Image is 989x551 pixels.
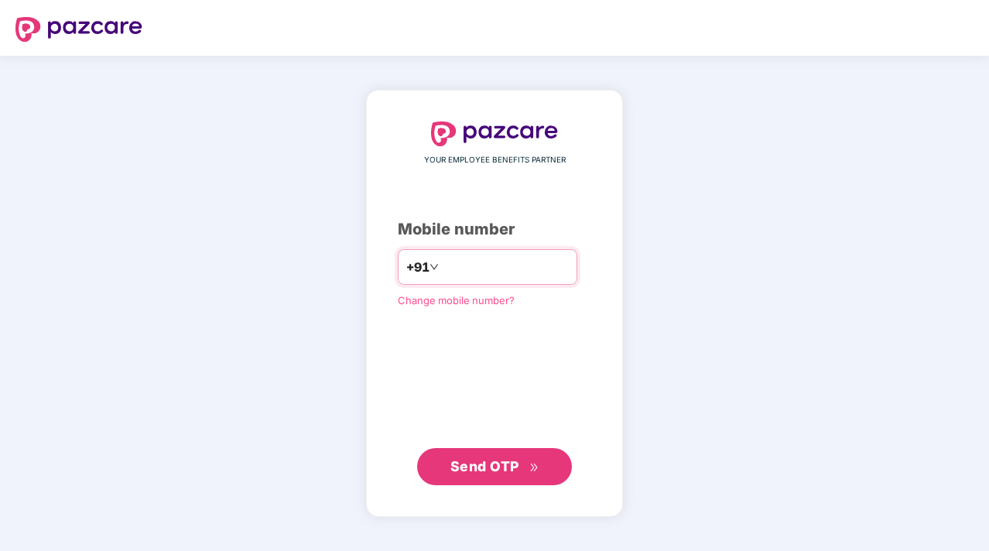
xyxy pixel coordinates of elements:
img: logo [15,17,142,42]
span: down [429,262,439,272]
a: Change mobile number? [398,294,515,306]
img: logo [431,121,558,146]
span: Send OTP [450,458,519,474]
button: Send OTPdouble-right [417,448,572,485]
div: Mobile number [398,217,591,241]
span: +91 [406,258,429,277]
span: double-right [529,463,539,473]
span: YOUR EMPLOYEE BENEFITS PARTNER [424,154,566,166]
